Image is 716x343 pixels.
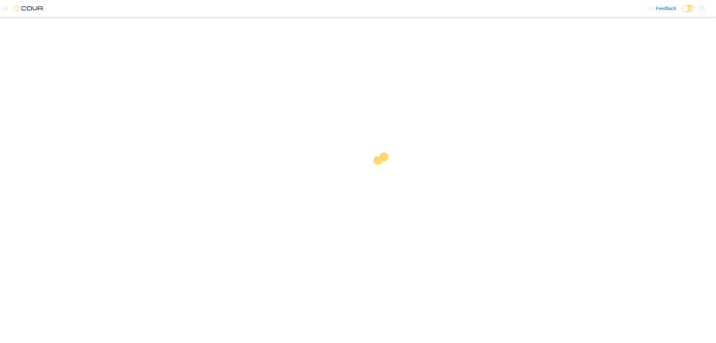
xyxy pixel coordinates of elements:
span: Feedback [656,5,676,12]
img: cova-loader [358,147,409,198]
a: Feedback [645,2,679,15]
img: Cova [13,5,44,12]
input: Dark Mode [682,5,696,12]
